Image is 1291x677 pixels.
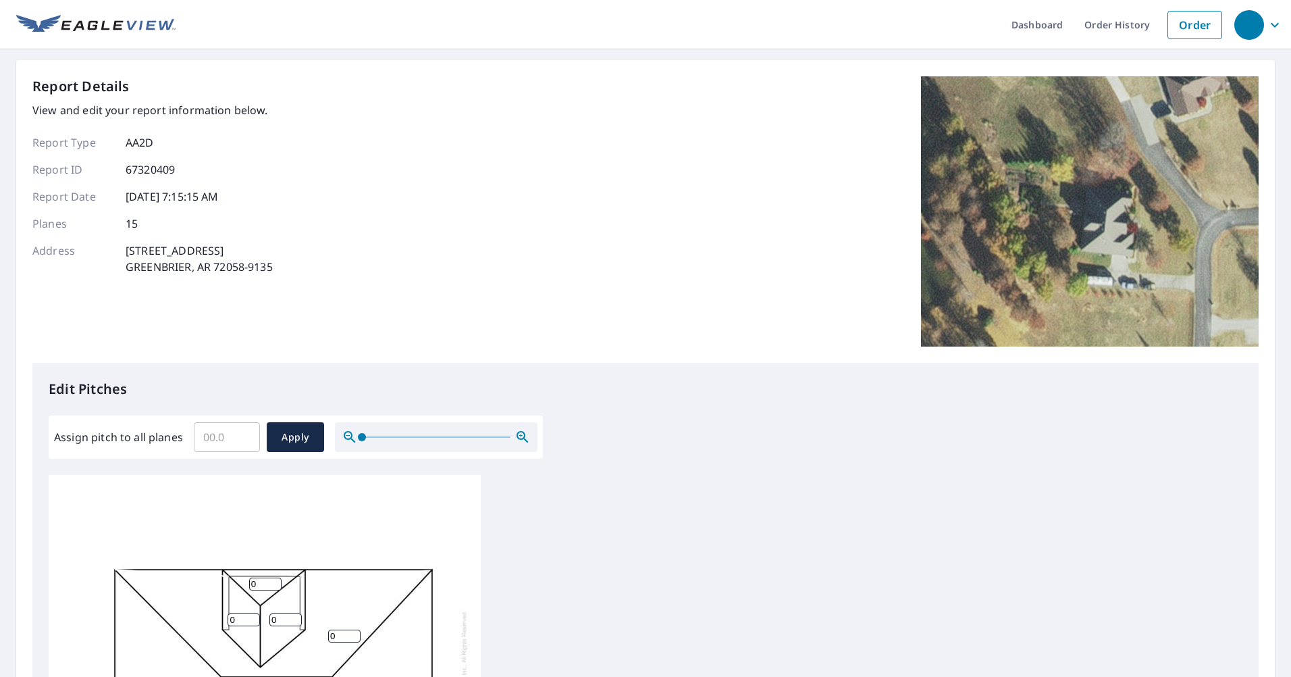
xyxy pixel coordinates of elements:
label: Assign pitch to all planes [54,429,183,445]
p: Report Details [32,76,130,97]
p: Report Date [32,189,113,205]
span: Apply [278,429,313,446]
img: Top image [921,76,1259,347]
p: Planes [32,216,113,232]
p: [STREET_ADDRESS] GREENBRIER, AR 72058-9135 [126,243,273,275]
p: 67320409 [126,161,175,178]
p: View and edit your report information below. [32,102,273,118]
p: Address [32,243,113,275]
p: [DATE] 7:15:15 AM [126,189,219,205]
p: AA2D [126,134,154,151]
p: Edit Pitches [49,379,1242,399]
p: Report Type [32,134,113,151]
button: Apply [267,422,324,452]
img: EV Logo [16,15,176,35]
a: Order [1167,11,1222,39]
p: 15 [126,216,138,232]
p: Report ID [32,161,113,178]
input: 00.0 [194,418,260,456]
